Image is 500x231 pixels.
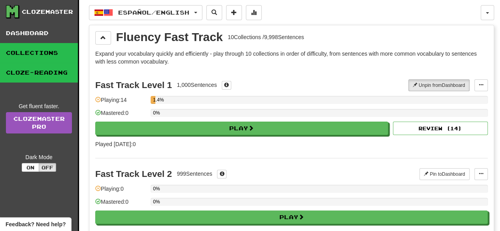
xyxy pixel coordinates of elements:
[95,50,488,66] p: Expand your vocabulary quickly and efficiently - play through 10 collections in order of difficul...
[408,79,470,91] button: Unpin fromDashboard
[228,33,304,41] div: 10 Collections / 9,998 Sentences
[6,153,72,161] div: Dark Mode
[116,31,223,43] div: Fluency Fast Track
[6,102,72,110] div: Get fluent faster.
[118,9,189,16] span: Español / English
[6,112,72,133] a: ClozemasterPro
[177,81,217,89] div: 1,000 Sentences
[95,141,136,147] span: Played [DATE]: 0
[39,163,56,172] button: Off
[393,122,488,135] button: Review (14)
[95,185,147,198] div: Playing: 0
[95,109,147,122] div: Mastered: 0
[89,5,202,20] button: Español/English
[95,169,172,179] div: Fast Track Level 2
[246,5,262,20] button: More stats
[95,122,388,135] button: Play
[206,5,222,20] button: Search sentences
[226,5,242,20] button: Add sentence to collection
[22,163,39,172] button: On
[419,168,470,180] button: Pin toDashboard
[95,96,147,109] div: Playing: 14
[6,220,66,228] span: Open feedback widget
[22,8,73,16] div: Clozemaster
[95,210,488,224] button: Play
[177,170,212,178] div: 999 Sentences
[95,80,172,90] div: Fast Track Level 1
[95,198,147,211] div: Mastered: 0
[153,96,155,104] div: 1.4%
